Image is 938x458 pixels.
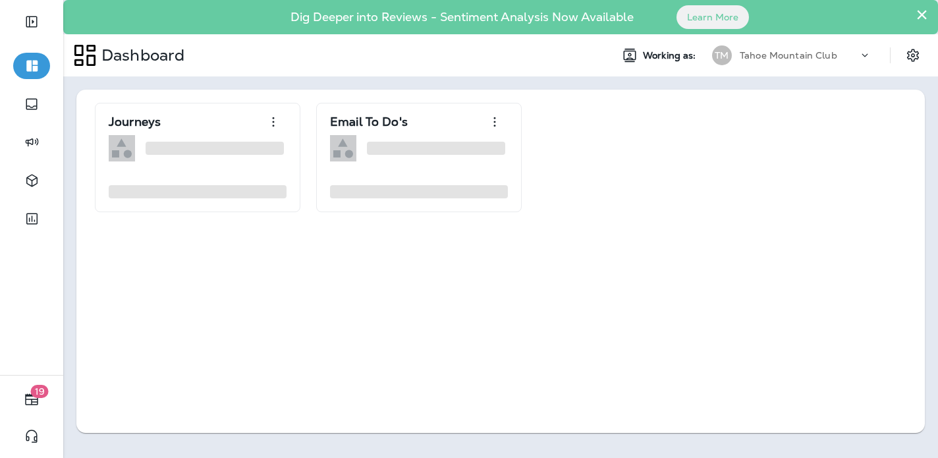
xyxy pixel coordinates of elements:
p: Dig Deeper into Reviews - Sentiment Analysis Now Available [252,15,672,19]
button: Learn More [676,5,749,29]
button: Close [916,4,928,25]
p: Tahoe Mountain Club [740,50,837,61]
span: 19 [31,385,49,398]
p: Email To Do's [330,115,408,129]
p: Journeys [109,115,161,129]
div: TM [712,45,732,65]
button: 19 [13,386,50,413]
span: Working as: [643,50,699,61]
button: Settings [901,43,925,67]
button: Expand Sidebar [13,9,50,35]
p: Dashboard [96,45,184,65]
